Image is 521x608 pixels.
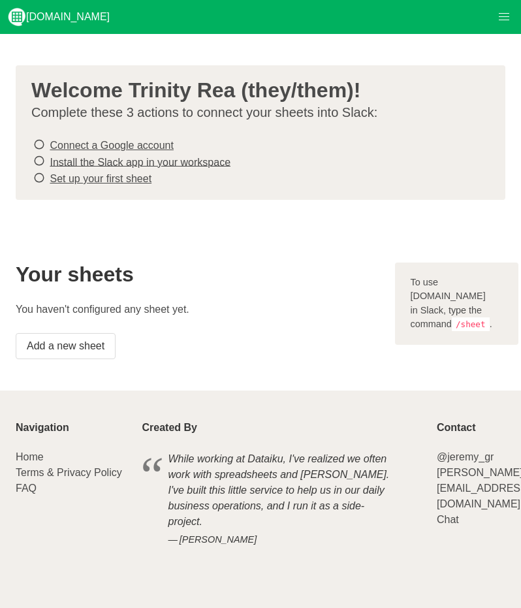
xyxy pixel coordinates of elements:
[8,8,26,26] img: logo_v2_white.png
[142,449,421,549] blockquote: While working at Dataiku, I've realized we often work with spreadsheets and [PERSON_NAME]. I've b...
[16,302,379,317] p: You haven't configured any sheet yet.
[50,140,173,151] a: Connect a Google account
[395,263,518,345] div: To use [DOMAIN_NAME] in Slack, type the command .
[142,422,421,434] p: Created By
[452,317,490,331] code: /sheet
[16,422,127,434] p: Navigation
[16,451,44,462] a: Home
[50,173,151,184] a: Set up your first sheet
[16,467,122,478] a: Terms & Privacy Policy
[50,156,230,167] a: Install the Slack app in your workspace
[437,422,505,434] p: Contact
[437,514,459,525] a: Chat
[168,533,395,547] cite: [PERSON_NAME]
[16,333,116,359] a: Add a new sheet
[437,451,494,462] a: @jeremy_gr
[31,104,479,121] p: Complete these 3 actions to connect your sheets into Slack:
[16,263,379,286] h2: Your sheets
[16,483,37,494] a: FAQ
[31,78,479,102] h3: Welcome Trinity Rea (they/them)!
